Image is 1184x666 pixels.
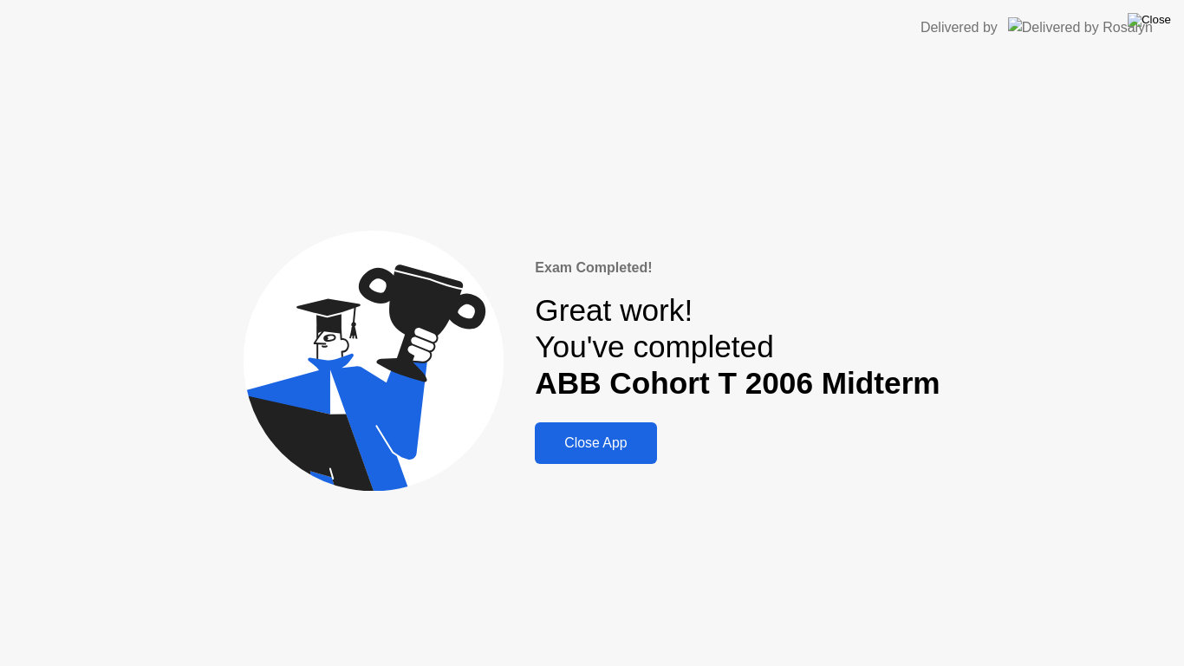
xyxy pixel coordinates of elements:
[921,17,998,38] div: Delivered by
[535,422,656,464] button: Close App
[535,292,940,402] div: Great work! You've completed
[535,366,940,400] b: ABB Cohort T 2006 Midterm
[1008,17,1153,37] img: Delivered by Rosalyn
[540,435,651,451] div: Close App
[1128,13,1171,27] img: Close
[535,258,940,278] div: Exam Completed!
